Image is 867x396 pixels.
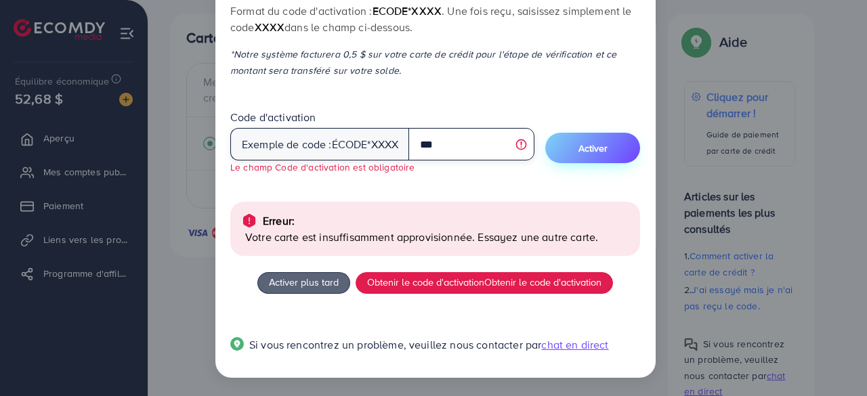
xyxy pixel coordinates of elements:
font: chat en direct [541,337,608,352]
font: XXXX [255,20,285,35]
font: écode [332,137,368,152]
font: *XXXX [367,137,398,152]
font: Exemple de code : [242,137,332,152]
font: Format du code d'activation : [230,3,373,18]
font: Le champ Code d'activation est obligatoire [230,160,415,173]
font: Obtenir le code d'activation [484,275,601,289]
font: ecode*XXXX [373,3,442,18]
font: Activer [578,141,608,155]
font: Erreur: [263,213,295,228]
font: Votre carte est insuffisamment approvisionnée. Essayez une autre carte. [245,229,598,244]
font: Si vous rencontrez un problème, veuillez nous contacter par [249,337,541,352]
font: dans le champ ci-dessous. [284,20,413,35]
font: Obtenir le code d'activation [367,275,484,289]
img: Guide contextuel [230,337,244,351]
font: . Une fois reçu, saisissez simplement le code [230,3,632,35]
img: alerte [241,213,257,229]
font: *Notre système facturera 0,5 $ sur votre carte de crédit pour l'étape de vérification et ce monta... [230,47,617,77]
button: Activer [545,133,640,163]
button: Obtenir le code d'activationObtenir le code d'activation [356,272,613,294]
font: Code d'activation [230,110,316,125]
iframe: Chat [809,335,857,386]
button: Activer plus tard [257,272,350,294]
font: Activer plus tard [269,275,339,289]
